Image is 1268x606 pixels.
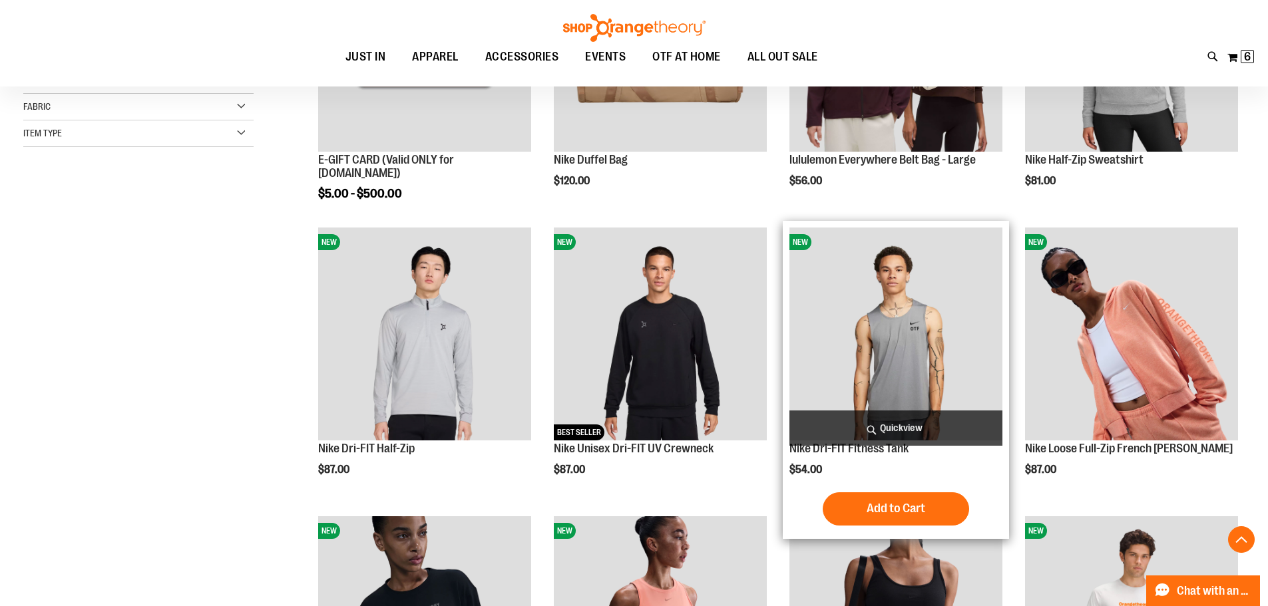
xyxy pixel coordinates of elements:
[554,424,604,440] span: BEST SELLER
[554,523,576,539] span: NEW
[789,410,1002,446] a: Quickview
[1025,175,1058,187] span: $81.00
[318,227,531,442] a: Nike Dri-FIT Half-ZipNEW
[1018,221,1245,510] div: product
[1025,234,1047,250] span: NEW
[554,175,592,187] span: $120.00
[789,234,811,250] span: NEW
[1025,153,1144,166] a: Nike Half-Zip Sweatshirt
[485,42,559,72] span: ACCESSORIES
[554,234,576,250] span: NEW
[412,42,459,72] span: APPAREL
[318,464,351,476] span: $87.00
[1228,526,1255,553] button: Back To Top
[318,187,402,200] span: $5.00 - $500.00
[652,42,721,72] span: OTF AT HOME
[1025,442,1233,455] a: Nike Loose Full-Zip French [PERSON_NAME]
[554,227,767,442] a: Nike Unisex Dri-FIT UV CrewneckNEWBEST SELLER
[1025,227,1238,442] a: Nike Loose Full-Zip French Terry HoodieNEW
[554,153,628,166] a: Nike Duffel Bag
[318,153,454,180] a: E-GIFT CARD (Valid ONLY for [DOMAIN_NAME])
[585,42,626,72] span: EVENTS
[747,42,818,72] span: ALL OUT SALE
[867,501,925,516] span: Add to Cart
[345,42,386,72] span: JUST IN
[318,442,415,455] a: Nike Dri-FIT Half-Zip
[823,492,969,526] button: Add to Cart
[318,234,340,250] span: NEW
[312,221,538,510] div: product
[783,221,1009,539] div: product
[23,101,51,112] span: Fabric
[554,464,587,476] span: $87.00
[318,227,531,440] img: Nike Dri-FIT Half-Zip
[554,442,714,455] a: Nike Unisex Dri-FIT UV Crewneck
[789,153,976,166] a: lululemon Everywhere Belt Bag - Large
[547,221,773,510] div: product
[1025,227,1238,440] img: Nike Loose Full-Zip French Terry Hoodie
[554,227,767,440] img: Nike Unisex Dri-FIT UV Crewneck
[561,14,708,42] img: Shop Orangetheory
[789,464,824,476] span: $54.00
[789,227,1002,442] a: Nike Dri-FIT Fitness TankNEW
[1146,575,1261,606] button: Chat with an Expert
[789,175,824,187] span: $56.00
[789,227,1002,440] img: Nike Dri-FIT Fitness Tank
[23,128,62,138] span: Item Type
[789,442,909,455] a: Nike Dri-FIT Fitness Tank
[318,523,340,539] span: NEW
[1025,464,1058,476] span: $87.00
[1244,50,1251,63] span: 6
[1025,523,1047,539] span: NEW
[1177,585,1252,597] span: Chat with an Expert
